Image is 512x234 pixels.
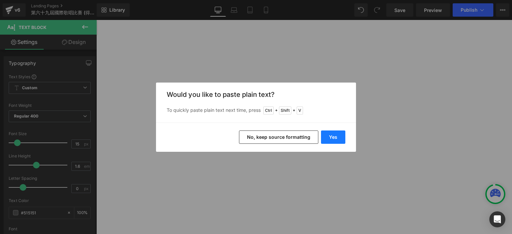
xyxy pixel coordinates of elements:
span: + [275,107,278,114]
span: V [297,107,303,115]
button: No, keep source formatting [239,130,318,144]
button: Yes [321,130,345,144]
h3: Would you like to paste plain text? [167,91,345,99]
span: Shift [279,107,291,115]
div: Open Intercom Messenger [489,211,505,227]
p: To quickly paste plain text next time, press [167,107,345,115]
span: Ctrl [263,107,274,115]
span: + [293,107,295,114]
